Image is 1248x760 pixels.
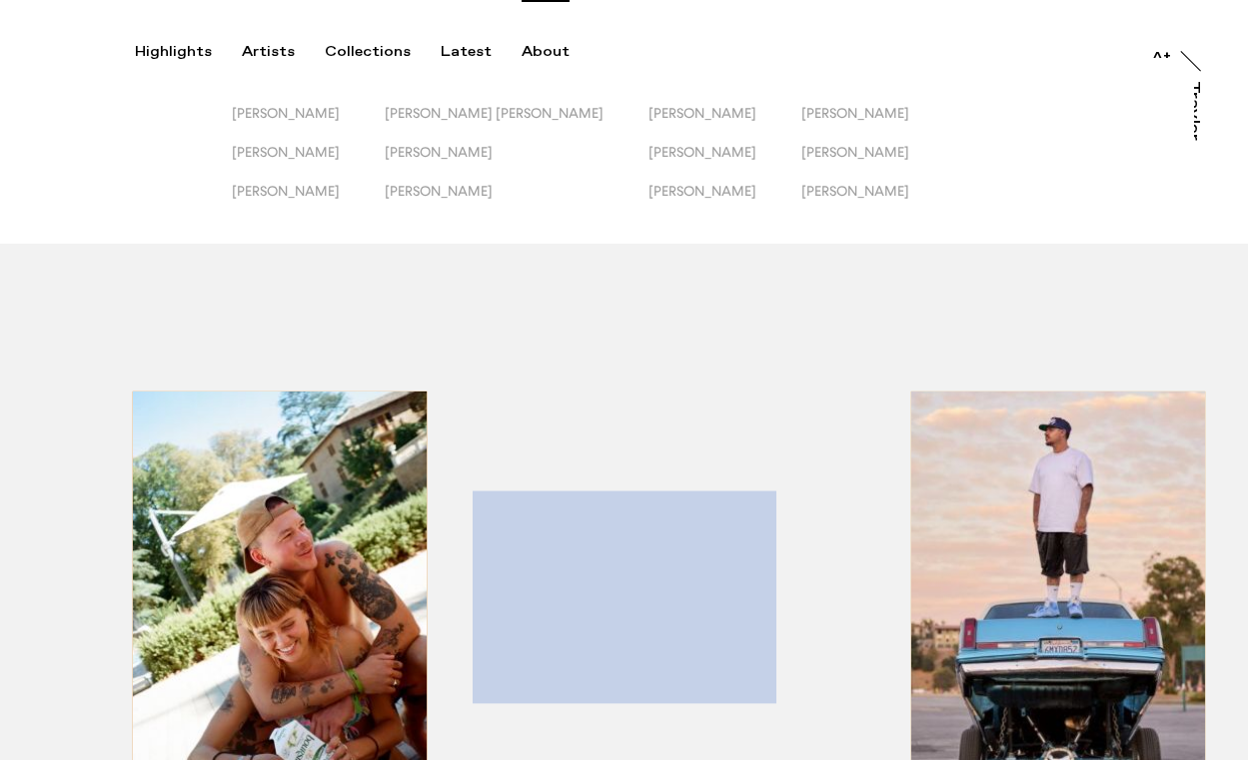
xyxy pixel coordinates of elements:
[242,43,325,61] button: Artists
[385,144,493,160] span: [PERSON_NAME]
[385,183,493,199] span: [PERSON_NAME]
[385,105,648,144] button: [PERSON_NAME] [PERSON_NAME]
[648,105,756,121] span: [PERSON_NAME]
[522,43,600,61] button: About
[1151,38,1171,58] a: At
[325,43,441,61] button: Collections
[1185,81,1201,141] div: Trayler
[801,144,909,160] span: [PERSON_NAME]
[801,183,909,199] span: [PERSON_NAME]
[801,105,909,121] span: [PERSON_NAME]
[801,144,954,183] button: [PERSON_NAME]
[522,43,570,61] div: About
[385,105,604,121] span: [PERSON_NAME] [PERSON_NAME]
[242,43,295,61] div: Artists
[325,43,411,61] div: Collections
[232,144,340,160] span: [PERSON_NAME]
[232,183,385,222] button: [PERSON_NAME]
[648,183,756,199] span: [PERSON_NAME]
[441,43,492,61] div: Latest
[441,43,522,61] button: Latest
[232,105,340,121] span: [PERSON_NAME]
[232,183,340,199] span: [PERSON_NAME]
[135,43,212,61] div: Highlights
[1194,81,1214,163] a: Trayler
[648,105,801,144] button: [PERSON_NAME]
[385,144,648,183] button: [PERSON_NAME]
[135,43,242,61] button: Highlights
[801,105,954,144] button: [PERSON_NAME]
[648,144,756,160] span: [PERSON_NAME]
[385,183,648,222] button: [PERSON_NAME]
[232,144,385,183] button: [PERSON_NAME]
[648,183,801,222] button: [PERSON_NAME]
[801,183,954,222] button: [PERSON_NAME]
[232,105,385,144] button: [PERSON_NAME]
[648,144,801,183] button: [PERSON_NAME]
